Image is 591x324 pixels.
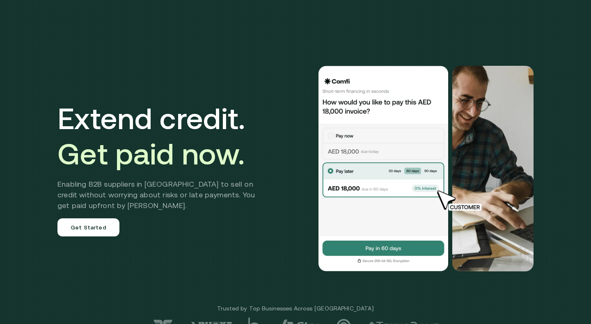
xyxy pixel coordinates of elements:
[318,66,449,271] img: Would you like to pay this AED 18,000.00 invoice?
[57,137,245,171] span: Get paid now.
[57,218,119,236] a: Get Started
[57,101,267,171] h1: Extend credit.
[431,189,491,212] img: cursor
[57,179,267,211] h2: Enabling B2B suppliers in [GEOGRAPHIC_DATA] to sell on credit without worrying about risks or lat...
[452,66,534,271] img: Would you like to pay this AED 18,000.00 invoice?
